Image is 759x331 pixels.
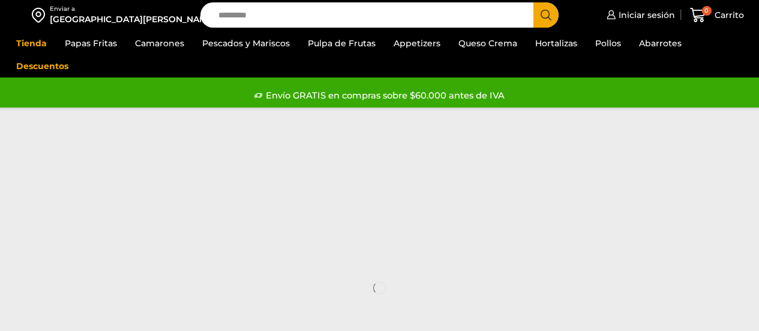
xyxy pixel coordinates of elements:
[302,32,382,55] a: Pulpa de Frutas
[10,32,53,55] a: Tienda
[196,32,296,55] a: Pescados y Mariscos
[633,32,688,55] a: Abarrotes
[529,32,583,55] a: Hortalizas
[50,5,215,13] div: Enviar a
[604,3,675,27] a: Iniciar sesión
[452,32,523,55] a: Queso Crema
[712,9,744,21] span: Carrito
[388,32,446,55] a: Appetizers
[616,9,675,21] span: Iniciar sesión
[687,1,747,29] a: 0 Carrito
[129,32,190,55] a: Camarones
[702,6,712,16] span: 0
[50,13,215,25] div: [GEOGRAPHIC_DATA][PERSON_NAME]
[10,55,74,77] a: Descuentos
[59,32,123,55] a: Papas Fritas
[533,2,559,28] button: Search button
[32,5,50,25] img: address-field-icon.svg
[589,32,627,55] a: Pollos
